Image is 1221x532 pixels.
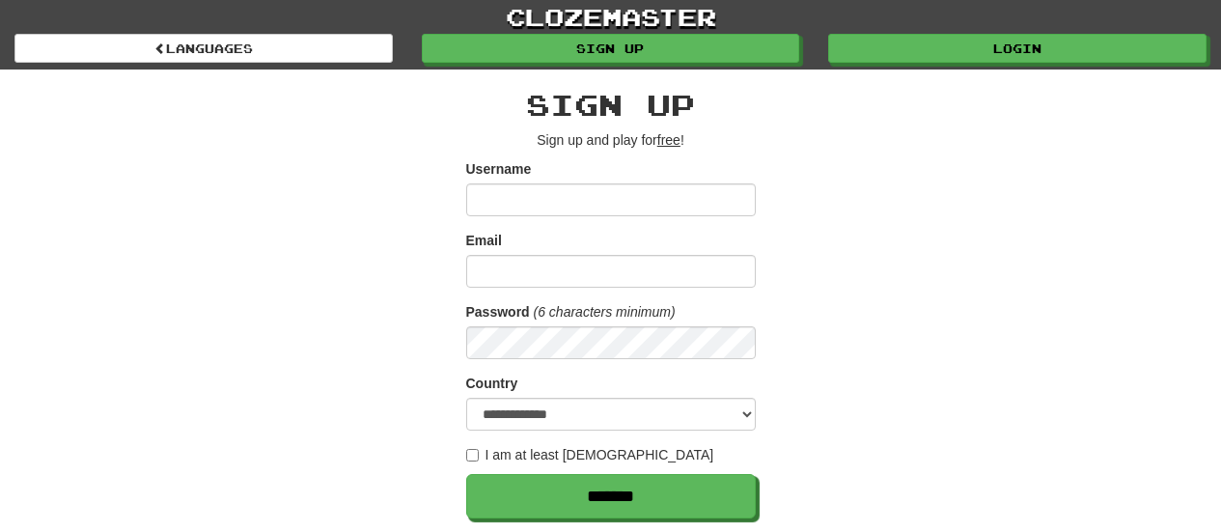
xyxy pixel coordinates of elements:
[466,449,479,462] input: I am at least [DEMOGRAPHIC_DATA]
[657,132,680,148] u: free
[828,34,1207,63] a: Login
[466,231,502,250] label: Email
[466,445,714,464] label: I am at least [DEMOGRAPHIC_DATA]
[534,304,676,320] em: (6 characters minimum)
[466,159,532,179] label: Username
[466,130,756,150] p: Sign up and play for !
[14,34,393,63] a: Languages
[422,34,800,63] a: Sign up
[466,374,518,393] label: Country
[466,89,756,121] h2: Sign up
[466,302,530,322] label: Password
